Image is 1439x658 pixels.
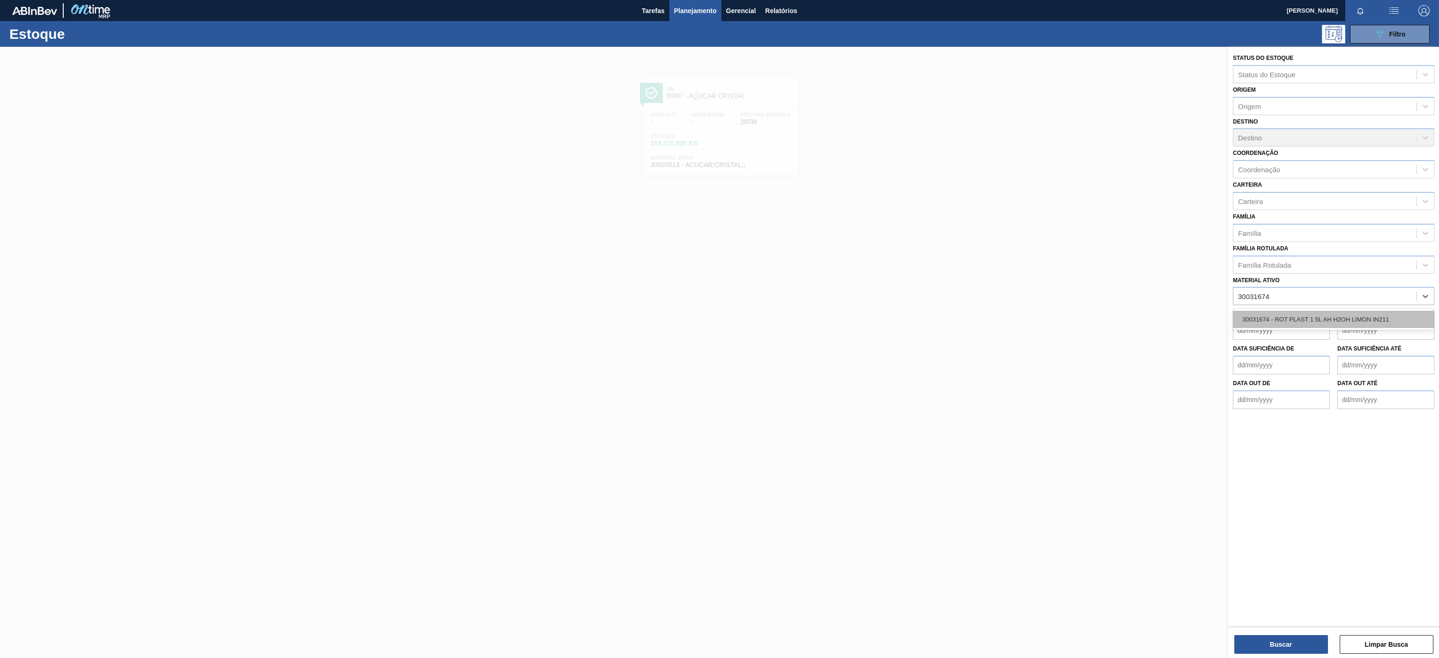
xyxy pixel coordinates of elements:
div: Família Rotulada [1238,261,1291,269]
button: Notificações [1345,4,1375,17]
label: Status do Estoque [1233,55,1293,61]
span: Filtro [1389,30,1406,38]
label: Material ativo [1233,277,1280,284]
button: Filtro [1350,25,1430,44]
div: Pogramando: nenhum usuário selecionado [1322,25,1345,44]
label: Origem [1233,87,1256,93]
img: userActions [1388,5,1400,16]
span: Tarefas [642,5,665,16]
input: dd/mm/yyyy [1233,390,1330,409]
label: Data suficiência até [1337,345,1402,352]
input: dd/mm/yyyy [1337,356,1434,374]
h1: Estoque [9,29,158,39]
input: dd/mm/yyyy [1233,321,1330,340]
div: Status do Estoque [1238,70,1296,78]
span: Gerencial [726,5,756,16]
label: Família [1233,213,1255,220]
div: Família [1238,229,1261,237]
input: dd/mm/yyyy [1233,356,1330,374]
label: Coordenação [1233,150,1278,156]
span: Relatórios [765,5,797,16]
label: Família Rotulada [1233,245,1288,252]
div: Coordenação [1238,166,1280,174]
img: Logout [1418,5,1430,16]
input: dd/mm/yyyy [1337,390,1434,409]
img: TNhmsLtSVTkK8tSr43FrP2fwEKptu5GPRR3wAAAABJRU5ErkJggg== [12,7,57,15]
label: Data out até [1337,380,1378,387]
div: 30031674 - ROT PLAST 1 5L AH H2OH LIMON IN211 [1233,311,1434,328]
span: Planejamento [674,5,717,16]
label: Carteira [1233,182,1262,188]
label: Destino [1233,118,1258,125]
input: dd/mm/yyyy [1337,321,1434,340]
label: Data out de [1233,380,1270,387]
label: Data suficiência de [1233,345,1294,352]
div: Carteira [1238,197,1263,205]
div: Origem [1238,102,1261,110]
